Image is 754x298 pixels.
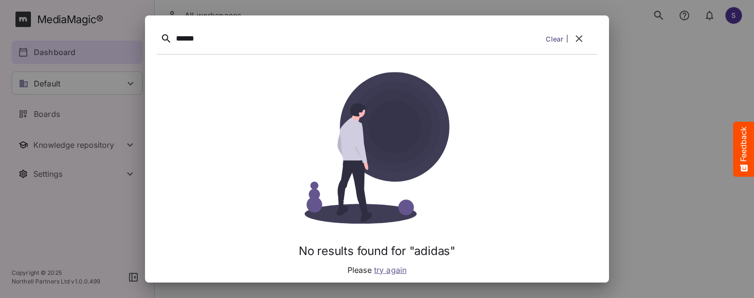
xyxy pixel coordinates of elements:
img: no_results.svg [288,72,466,224]
p: Please [348,264,406,276]
a: Clear [546,34,563,44]
h2: No results found for "adidas" [288,244,466,258]
span: try again [374,265,406,275]
button: Feedback [733,122,754,177]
